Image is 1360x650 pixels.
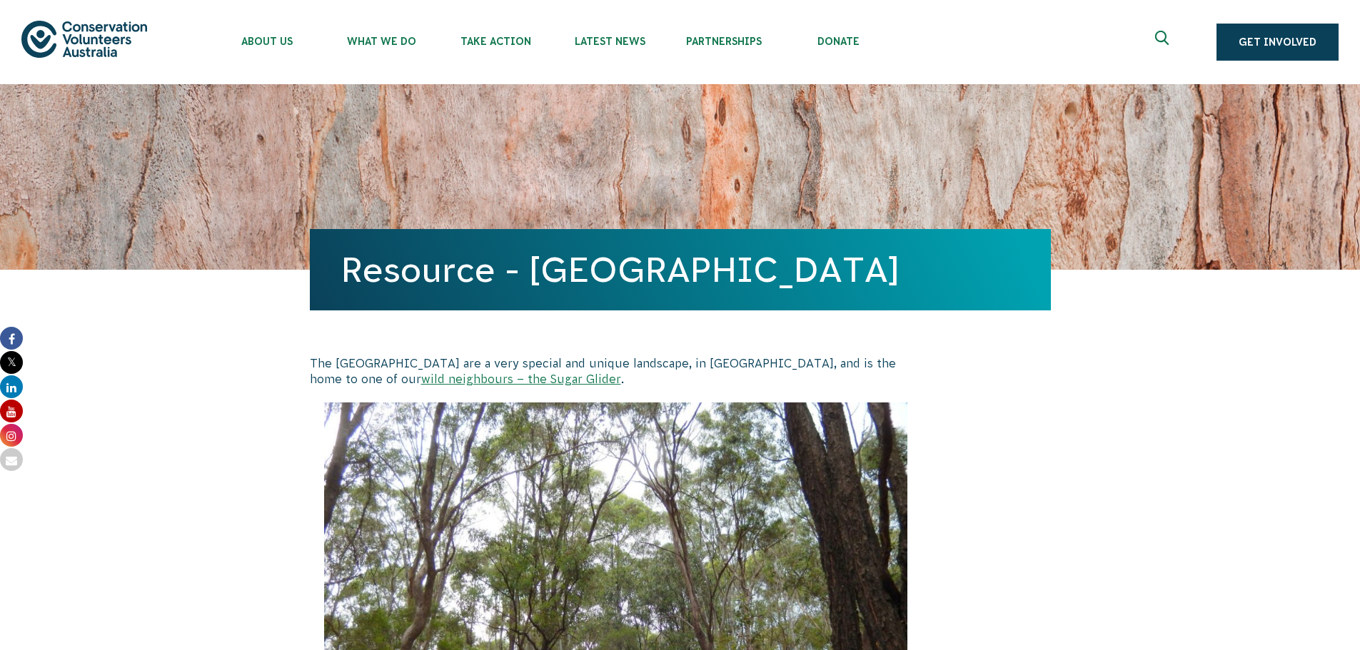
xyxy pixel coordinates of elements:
[1155,31,1173,54] span: Expand search box
[421,372,621,385] a: wild neighbours – the Sugar Glider
[341,250,1019,289] h1: Resource - [GEOGRAPHIC_DATA]
[1147,25,1181,59] button: Expand search box Close search box
[1217,24,1339,61] a: Get Involved
[667,36,781,47] span: Partnerships
[210,36,324,47] span: About Us
[310,357,896,385] span: The [GEOGRAPHIC_DATA] are a very special and unique landscape, in [GEOGRAPHIC_DATA], and is the h...
[553,36,667,47] span: Latest News
[21,21,147,57] img: logo.svg
[324,36,438,47] span: What We Do
[438,36,553,47] span: Take Action
[781,36,895,47] span: Donate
